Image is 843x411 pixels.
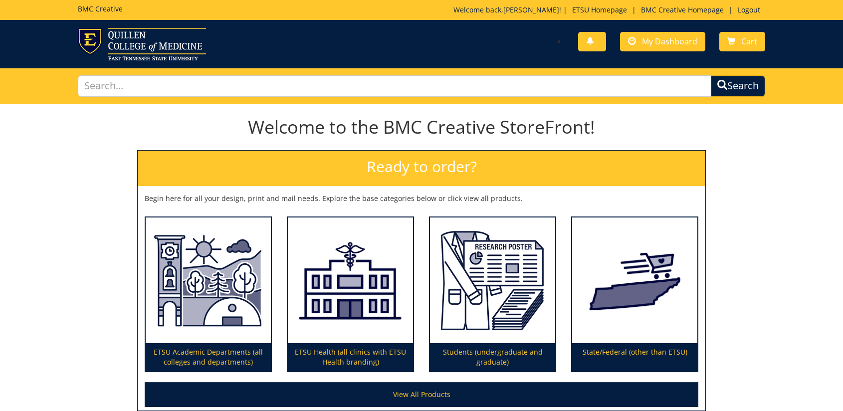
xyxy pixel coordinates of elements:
a: View All Products [145,382,698,407]
a: ETSU Homepage [567,5,632,14]
img: State/Federal (other than ETSU) [572,217,697,343]
a: BMC Creative Homepage [636,5,729,14]
img: ETSU logo [78,28,206,60]
a: State/Federal (other than ETSU) [572,217,697,371]
a: ETSU Academic Departments (all colleges and departments) [146,217,271,371]
p: ETSU Academic Departments (all colleges and departments) [146,343,271,371]
a: [PERSON_NAME] [503,5,559,14]
button: Search [711,75,765,97]
a: Students (undergraduate and graduate) [430,217,555,371]
span: My Dashboard [642,36,697,47]
h1: Welcome to the BMC Creative StoreFront! [137,117,706,137]
p: State/Federal (other than ETSU) [572,343,697,371]
a: ETSU Health (all clinics with ETSU Health branding) [288,217,413,371]
a: Cart [719,32,765,51]
p: Begin here for all your design, print and mail needs. Explore the base categories below or click ... [145,194,698,204]
h5: BMC Creative [78,5,123,12]
p: Welcome back, ! | | | [453,5,765,15]
img: ETSU Academic Departments (all colleges and departments) [146,217,271,343]
input: Search... [78,75,711,97]
span: Cart [741,36,757,47]
p: Students (undergraduate and graduate) [430,343,555,371]
p: ETSU Health (all clinics with ETSU Health branding) [288,343,413,371]
img: Students (undergraduate and graduate) [430,217,555,343]
h2: Ready to order? [138,151,705,186]
a: Logout [733,5,765,14]
img: ETSU Health (all clinics with ETSU Health branding) [288,217,413,343]
a: My Dashboard [620,32,705,51]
